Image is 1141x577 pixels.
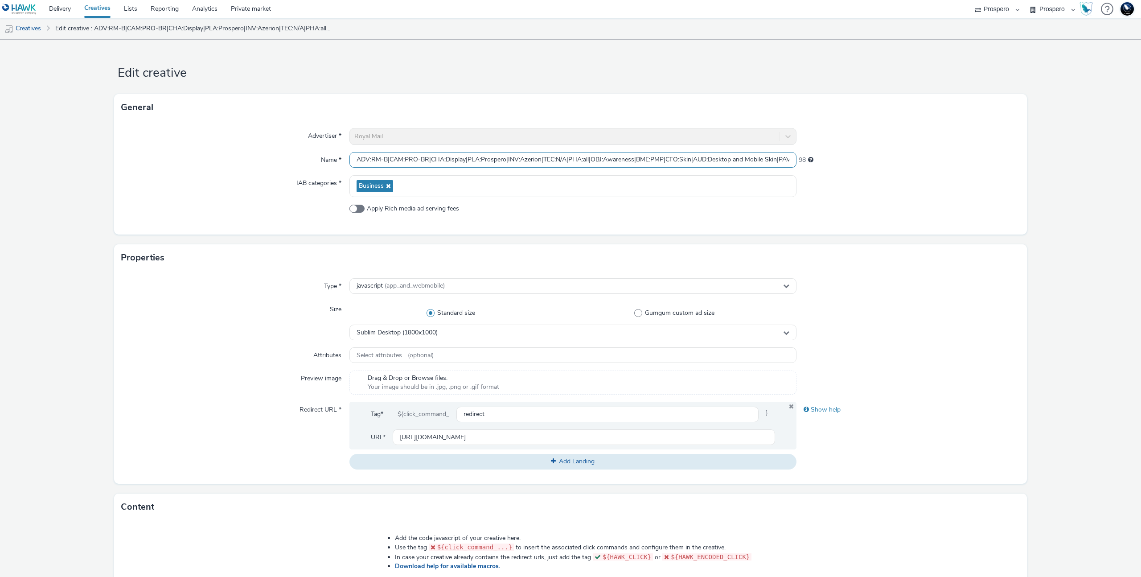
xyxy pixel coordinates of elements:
label: Attributes [310,347,345,360]
input: url... [393,429,775,445]
li: Use the tag to insert the associated click commands and configure them in the creative. [395,543,754,552]
span: Apply Rich media ad serving fees [367,204,459,213]
li: Add the code javascript of your creative here. [395,534,754,543]
img: Hawk Academy [1079,2,1093,16]
img: undefined Logo [2,4,37,15]
span: Drag & Drop or Browse files. [368,374,499,383]
a: Download help for available macros. [395,562,504,570]
span: Standard size [437,309,475,317]
button: Add Landing [349,454,796,469]
span: Business [359,182,384,190]
label: Advertiser * [304,128,345,140]
label: Name * [317,152,345,165]
span: Select attributes... (optional) [357,352,434,359]
h1: Edit creative [114,65,1027,82]
img: mobile [4,25,13,33]
a: Hawk Academy [1079,2,1096,16]
span: ${HAWK_ENCODED_CLICK} [671,553,750,561]
span: (app_and_webmobile) [385,281,445,290]
label: IAB categories * [293,175,345,188]
h3: General [121,101,153,114]
span: javascript [357,282,445,290]
label: Preview image [297,371,345,383]
span: Gumgum custom ad size [645,309,714,317]
h3: Properties [121,251,164,264]
a: Edit creative : ADV:RM-B|CAM:PRO-BR|CHA:Display|PLA:Prospero|INV:Azerion|TEC:N/A|PHA:all|OBJ:Awar... [51,18,336,39]
div: Show help [796,402,1020,418]
label: Type * [320,278,345,291]
span: Add Landing [559,457,595,466]
span: Sublim Desktop (1800x1000) [357,329,438,337]
label: Size [326,301,345,314]
label: Redirect URL * [296,402,345,414]
span: Your image should be in .jpg, .png or .gif format [368,383,499,392]
div: Maximum 255 characters [808,156,813,165]
span: 98 [799,156,806,165]
img: Support Hawk [1120,2,1134,16]
span: ${click_command_...} [437,544,513,551]
span: ${HAWK_CLICK} [603,553,652,561]
h3: Content [121,500,154,514]
div: ${click_command_ [390,406,456,422]
span: } [759,406,775,422]
input: Name [349,152,796,168]
li: In case your creative already contains the redirect urls, just add the tag or [395,552,754,562]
